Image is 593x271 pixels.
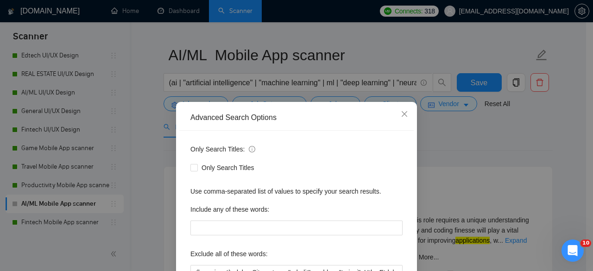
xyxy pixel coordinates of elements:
iframe: Intercom live chat [561,239,584,262]
label: Exclude all of these words: [190,246,268,261]
span: Only Search Titles [198,163,258,173]
label: Include any of these words: [190,202,269,217]
span: info-circle [249,146,255,152]
span: 10 [580,239,591,247]
div: Use comma-separated list of values to specify your search results. [190,186,403,196]
button: Close [392,102,417,127]
span: Only Search Titles: [190,144,255,154]
div: Advanced Search Options [190,113,403,123]
span: close [401,110,408,118]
